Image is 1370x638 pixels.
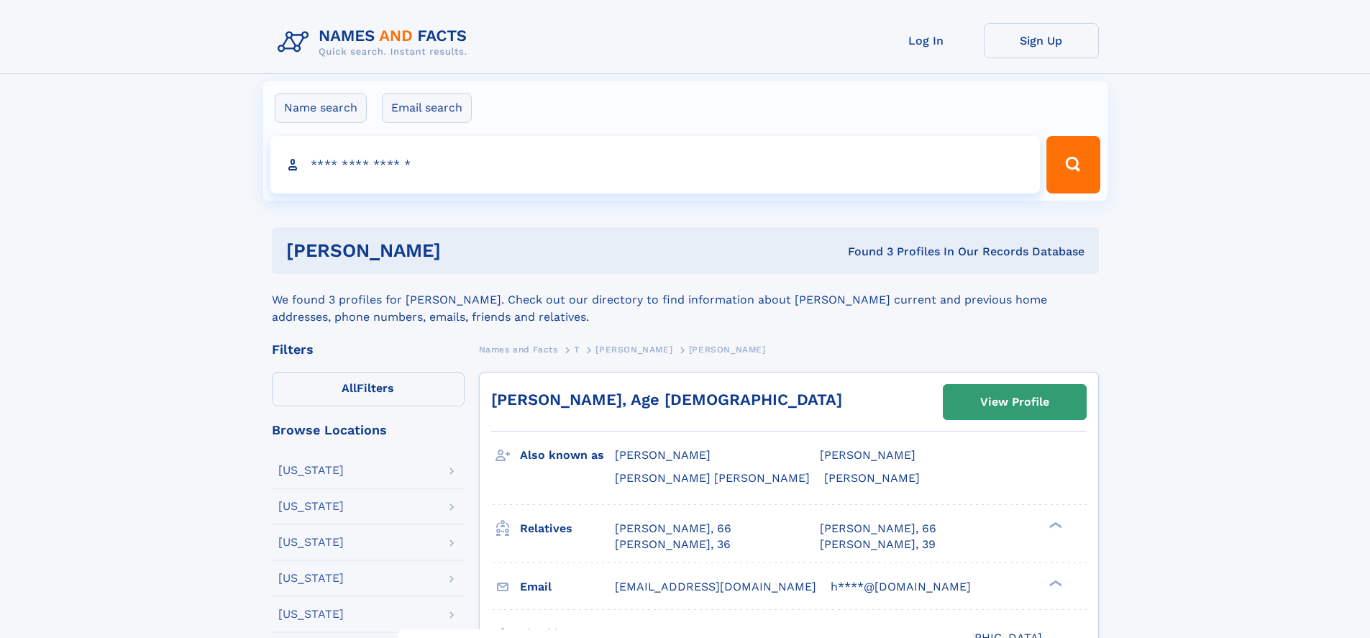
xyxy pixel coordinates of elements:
[615,580,816,593] span: [EMAIL_ADDRESS][DOMAIN_NAME]
[286,242,644,260] h1: [PERSON_NAME]
[869,23,984,58] a: Log In
[824,471,920,485] span: [PERSON_NAME]
[984,23,1099,58] a: Sign Up
[644,244,1084,260] div: Found 3 Profiles In Our Records Database
[278,609,344,620] div: [US_STATE]
[520,575,615,599] h3: Email
[820,448,915,462] span: [PERSON_NAME]
[689,345,766,355] span: [PERSON_NAME]
[382,93,472,123] label: Email search
[275,93,367,123] label: Name search
[272,372,465,406] label: Filters
[272,274,1099,326] div: We found 3 profiles for [PERSON_NAME]. Check out our directory to find information about [PERSON_...
[820,521,936,537] a: [PERSON_NAME], 66
[1046,578,1063,588] div: ❯
[980,386,1049,419] div: View Profile
[1046,520,1063,529] div: ❯
[574,345,580,355] span: T
[615,521,731,537] a: [PERSON_NAME], 66
[278,573,344,584] div: [US_STATE]
[1046,136,1100,193] button: Search Button
[595,340,672,358] a: [PERSON_NAME]
[944,385,1086,419] a: View Profile
[520,516,615,541] h3: Relatives
[820,537,936,552] a: [PERSON_NAME], 39
[272,343,465,356] div: Filters
[278,501,344,512] div: [US_STATE]
[278,465,344,476] div: [US_STATE]
[595,345,672,355] span: [PERSON_NAME]
[491,391,842,409] a: [PERSON_NAME], Age [DEMOGRAPHIC_DATA]
[278,537,344,548] div: [US_STATE]
[272,424,465,437] div: Browse Locations
[479,340,558,358] a: Names and Facts
[574,340,580,358] a: T
[270,136,1041,193] input: search input
[615,448,711,462] span: [PERSON_NAME]
[272,23,479,62] img: Logo Names and Facts
[520,443,615,468] h3: Also known as
[615,537,731,552] a: [PERSON_NAME], 36
[615,471,810,485] span: [PERSON_NAME] [PERSON_NAME]
[342,381,357,395] span: All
